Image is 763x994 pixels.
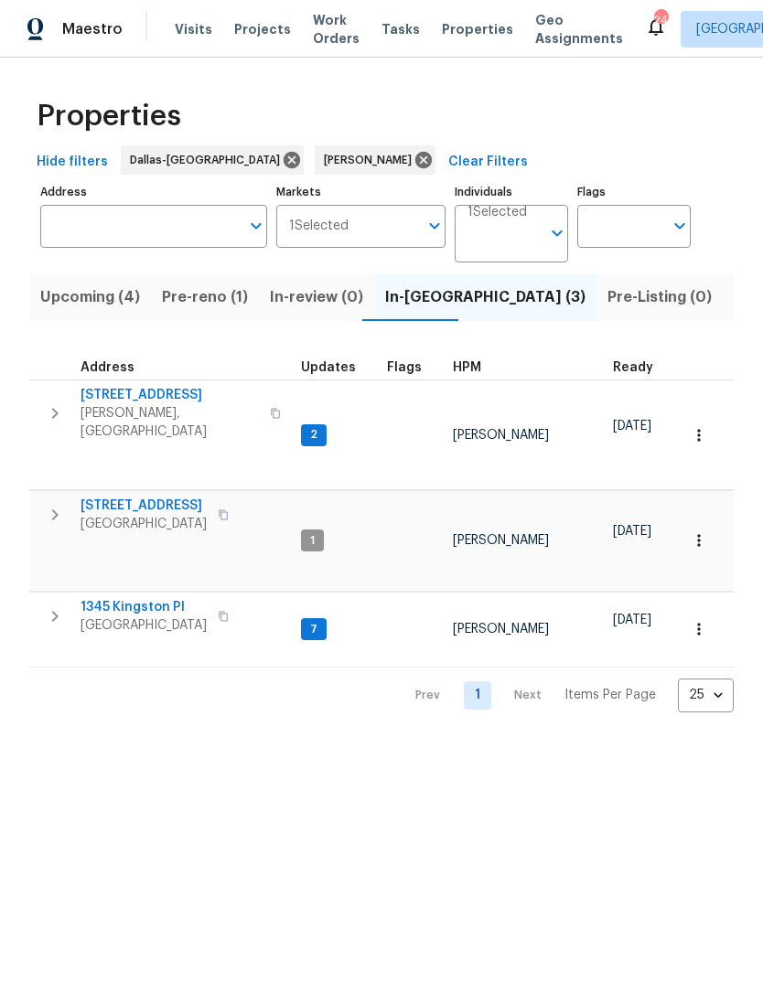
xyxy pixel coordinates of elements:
button: Clear Filters [441,145,535,179]
div: 24 [654,11,667,29]
div: 25 [678,671,734,719]
span: 1 [303,533,322,549]
span: Updates [301,361,356,374]
span: Properties [37,107,181,125]
span: [PERSON_NAME], [GEOGRAPHIC_DATA] [81,404,259,441]
button: Open [667,213,693,239]
span: [DATE] [613,420,651,433]
span: [PERSON_NAME] [453,429,549,442]
span: 2 [303,427,325,443]
span: Address [81,361,134,374]
span: Geo Assignments [535,11,623,48]
span: 1 Selected [289,219,349,234]
span: 7 [303,622,325,637]
span: Maestro [62,20,123,38]
span: Dallas-[GEOGRAPHIC_DATA] [130,151,287,169]
nav: Pagination Navigation [398,679,734,712]
span: Tasks [381,23,420,36]
a: Goto page 1 [464,681,491,710]
span: Hide filters [37,151,108,174]
span: Properties [442,20,513,38]
span: [GEOGRAPHIC_DATA] [81,616,207,635]
span: Work Orders [313,11,360,48]
span: Projects [234,20,291,38]
label: Individuals [455,187,568,198]
label: Flags [577,187,691,198]
button: Open [243,213,269,239]
span: [STREET_ADDRESS] [81,497,207,515]
span: Upcoming (4) [40,284,140,310]
span: 1345 Kingston Pl [81,598,207,616]
button: Open [422,213,447,239]
div: Dallas-[GEOGRAPHIC_DATA] [121,145,304,175]
span: Clear Filters [448,151,528,174]
span: In-review (0) [270,284,363,310]
span: [GEOGRAPHIC_DATA] [81,515,207,533]
span: [DATE] [613,525,651,538]
span: Visits [175,20,212,38]
div: Earliest renovation start date (first business day after COE or Checkout) [613,361,670,374]
span: [DATE] [613,614,651,626]
span: 1 Selected [467,205,527,220]
button: Hide filters [29,145,115,179]
span: [PERSON_NAME] [453,623,549,636]
span: [PERSON_NAME] [324,151,419,169]
button: Open [544,220,570,246]
span: Ready [613,361,653,374]
span: Pre-Listing (0) [607,284,712,310]
span: [PERSON_NAME] [453,534,549,547]
span: In-[GEOGRAPHIC_DATA] (3) [385,284,586,310]
p: Items Per Page [564,686,656,704]
div: [PERSON_NAME] [315,145,435,175]
span: [STREET_ADDRESS] [81,386,259,404]
span: HPM [453,361,481,374]
label: Address [40,187,267,198]
label: Markets [276,187,446,198]
span: Pre-reno (1) [162,284,248,310]
span: Flags [387,361,422,374]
